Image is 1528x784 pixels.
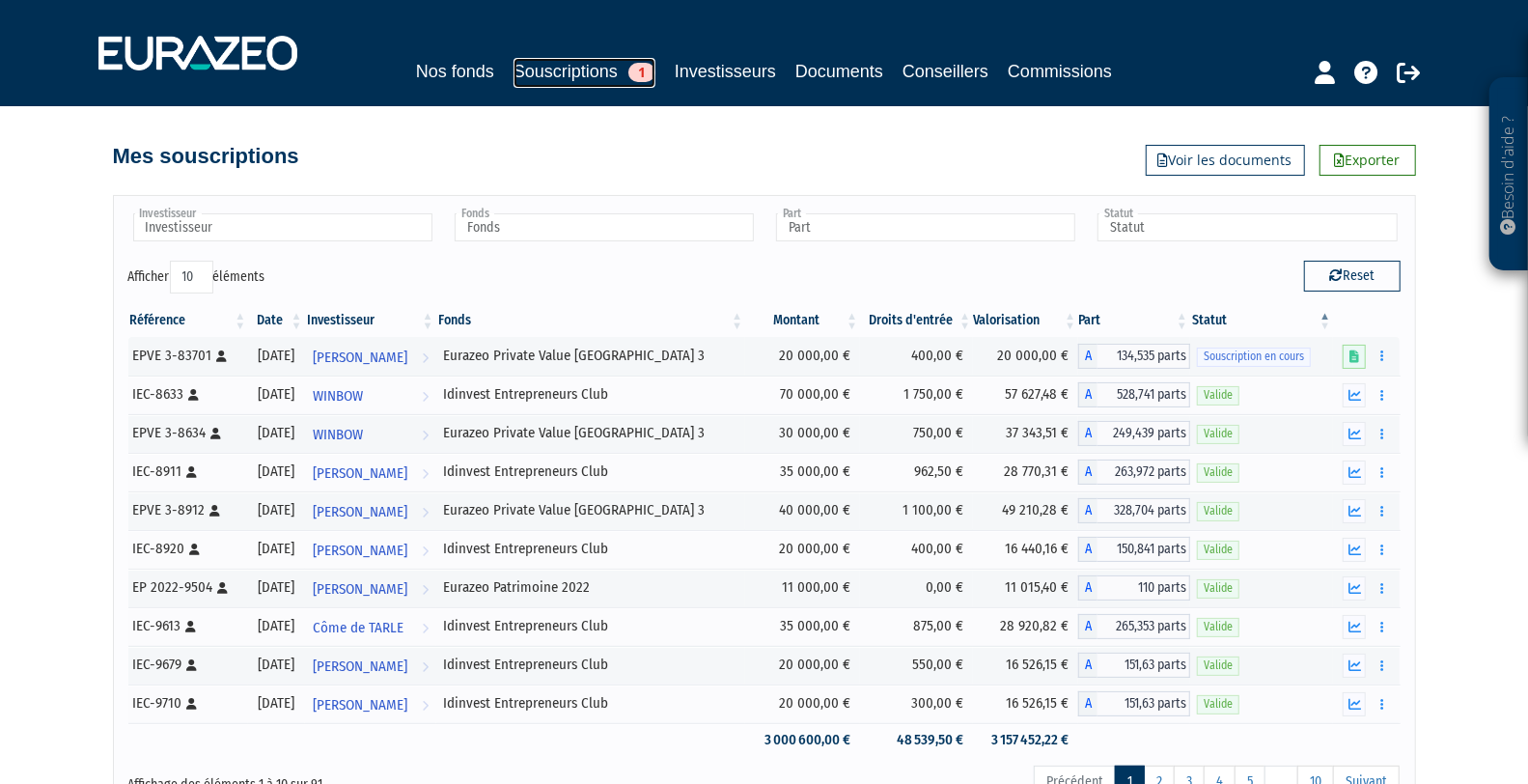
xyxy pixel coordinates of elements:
[973,569,1078,607] td: 11 015,40 €
[189,389,200,401] i: [Français] Personne physique
[422,533,429,569] i: Voir l'investisseur
[973,723,1078,757] td: 3 157 452,22 €
[313,649,407,685] span: [PERSON_NAME]
[860,646,973,685] td: 550,00 €
[1498,88,1520,262] p: Besoin d'aide ?
[1197,579,1239,598] span: Valide
[973,491,1078,530] td: 49 210,28 €
[1197,386,1239,405] span: Valide
[1078,421,1097,446] span: A
[973,646,1078,685] td: 16 526,15 €
[133,693,242,714] div: IEC-9710
[745,376,860,414] td: 70 000,00 €
[1078,691,1097,716] span: A
[514,58,655,88] a: Souscriptions1
[860,453,973,491] td: 962,50 €
[255,655,297,675] div: [DATE]
[305,491,436,530] a: [PERSON_NAME]
[313,456,407,491] span: [PERSON_NAME]
[1078,382,1190,407] div: A - Idinvest Entrepreneurs Club
[973,607,1078,646] td: 28 920,82 €
[305,607,436,646] a: Côme de TARLE
[133,462,242,482] div: IEC-8911
[211,428,222,439] i: [Français] Personne physique
[190,544,201,555] i: [Français] Personne physique
[745,304,860,337] th: Montant: activer pour trier la colonne par ordre croissant
[422,494,429,530] i: Voir l'investisseur
[1078,382,1097,407] span: A
[1097,498,1190,523] span: 328,704 parts
[1078,614,1190,639] div: A - Idinvest Entrepreneurs Club
[795,58,883,85] a: Documents
[305,453,436,491] a: [PERSON_NAME]
[305,376,436,414] a: WINBOW
[860,569,973,607] td: 0,00 €
[1097,614,1190,639] span: 265,353 parts
[745,685,860,723] td: 20 000,00 €
[745,646,860,685] td: 20 000,00 €
[973,337,1078,376] td: 20 000,00 €
[217,350,228,362] i: [Français] Personne physique
[745,569,860,607] td: 11 000,00 €
[1320,145,1416,176] a: Exporter
[422,649,429,685] i: Voir l'investisseur
[98,36,297,70] img: 1732889491-logotype_eurazeo_blanc_rvb.png
[186,621,197,632] i: [Français] Personne physique
[255,384,297,405] div: [DATE]
[133,616,242,636] div: IEC-9613
[305,569,436,607] a: [PERSON_NAME]
[255,500,297,520] div: [DATE]
[860,685,973,723] td: 300,00 €
[860,491,973,530] td: 1 100,00 €
[422,572,429,607] i: Voir l'investisseur
[210,505,221,517] i: [Français] Personne physique
[973,685,1078,723] td: 16 526,15 €
[1078,344,1190,369] div: A - Eurazeo Private Value Europe 3
[443,423,738,443] div: Eurazeo Private Value [GEOGRAPHIC_DATA] 3
[255,539,297,559] div: [DATE]
[305,337,436,376] a: [PERSON_NAME]
[305,530,436,569] a: [PERSON_NAME]
[1097,691,1190,716] span: 151,63 parts
[1197,541,1239,559] span: Valide
[745,723,860,757] td: 3 000 600,00 €
[1097,460,1190,485] span: 263,972 parts
[1078,691,1190,716] div: A - Idinvest Entrepreneurs Club
[1078,575,1190,601] div: A - Eurazeo Patrimoine 2022
[443,616,738,636] div: Idinvest Entrepreneurs Club
[1078,537,1190,562] div: A - Idinvest Entrepreneurs Club
[443,500,738,520] div: Eurazeo Private Value [GEOGRAPHIC_DATA] 3
[255,462,297,482] div: [DATE]
[218,582,229,594] i: [Français] Personne physique
[443,655,738,675] div: Idinvest Entrepreneurs Club
[248,304,304,337] th: Date: activer pour trier la colonne par ordre croissant
[745,530,860,569] td: 20 000,00 €
[187,659,198,671] i: [Français] Personne physique
[128,304,249,337] th: Référence : activer pour trier la colonne par ordre croissant
[128,261,265,294] label: Afficher éléments
[1078,304,1190,337] th: Part: activer pour trier la colonne par ordre croissant
[305,685,436,723] a: [PERSON_NAME]
[313,417,363,453] span: WINBOW
[436,304,745,337] th: Fonds: activer pour trier la colonne par ordre croissant
[1097,653,1190,678] span: 151,63 parts
[745,337,860,376] td: 20 000,00 €
[443,346,738,366] div: Eurazeo Private Value [GEOGRAPHIC_DATA] 3
[745,453,860,491] td: 35 000,00 €
[1097,421,1190,446] span: 249,439 parts
[1197,618,1239,636] span: Valide
[113,145,299,168] h4: Mes souscriptions
[745,491,860,530] td: 40 000,00 €
[860,414,973,453] td: 750,00 €
[422,378,429,414] i: Voir l'investisseur
[860,304,973,337] th: Droits d'entrée: activer pour trier la colonne par ordre croissant
[443,539,738,559] div: Idinvest Entrepreneurs Club
[1078,537,1097,562] span: A
[903,58,988,85] a: Conseillers
[1097,537,1190,562] span: 150,841 parts
[187,466,198,478] i: [Français] Personne physique
[1097,382,1190,407] span: 528,741 parts
[1078,498,1097,523] span: A
[675,58,776,85] a: Investisseurs
[628,63,655,82] span: 1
